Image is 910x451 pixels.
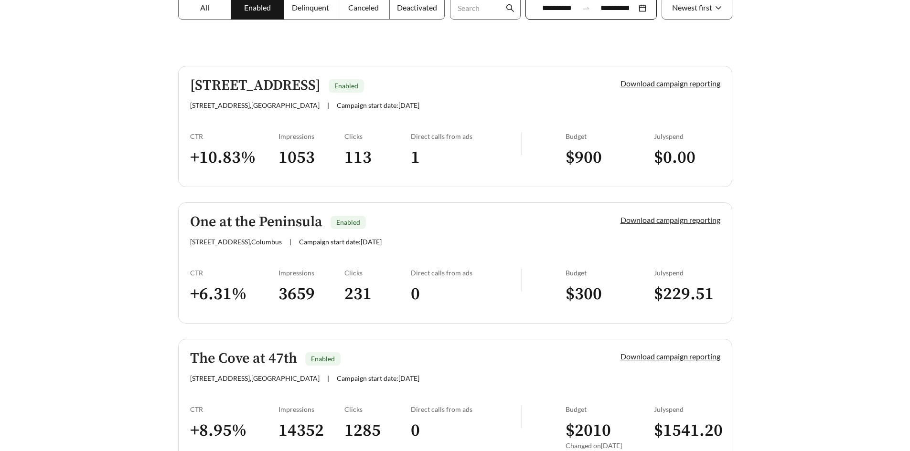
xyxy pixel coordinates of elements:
span: Enabled [336,218,360,226]
h3: $ 900 [566,147,654,168]
a: [STREET_ADDRESS]Enabled[STREET_ADDRESS],[GEOGRAPHIC_DATA]|Campaign start date:[DATE]Download camp... [178,66,732,187]
span: Deactivated [397,3,437,12]
a: Download campaign reporting [621,352,720,361]
h3: 1053 [278,147,345,168]
span: | [327,101,329,109]
img: line [521,132,522,155]
a: Download campaign reporting [621,215,720,224]
h3: 113 [344,147,411,168]
div: Clicks [344,269,411,277]
span: All [200,3,209,12]
h3: $ 0.00 [654,147,720,168]
div: July spend [654,405,720,413]
img: line [521,405,522,428]
div: Impressions [278,269,345,277]
div: Clicks [344,405,411,413]
div: Direct calls from ads [411,132,521,140]
h3: + 6.31 % [190,283,278,305]
h3: $ 300 [566,283,654,305]
span: Enabled [311,355,335,363]
div: Impressions [278,405,345,413]
h3: $ 229.51 [654,283,720,305]
h3: 0 [411,420,521,441]
span: Enabled [334,82,358,90]
div: Direct calls from ads [411,405,521,413]
div: CTR [190,132,278,140]
div: Budget [566,405,654,413]
span: Canceled [348,3,379,12]
div: July spend [654,269,720,277]
h3: + 10.83 % [190,147,278,168]
h3: 1285 [344,420,411,441]
div: Changed on [DATE] [566,441,654,450]
span: [STREET_ADDRESS] , [GEOGRAPHIC_DATA] [190,101,320,109]
div: CTR [190,269,278,277]
a: Download campaign reporting [621,79,720,88]
span: Delinquent [292,3,329,12]
div: Budget [566,132,654,140]
span: [STREET_ADDRESS] , [GEOGRAPHIC_DATA] [190,374,320,382]
span: to [582,4,590,12]
span: | [289,238,291,246]
span: Enabled [244,3,271,12]
h3: 1 [411,147,521,168]
h5: One at the Peninsula [190,214,322,230]
div: July spend [654,132,720,140]
a: One at the PeninsulaEnabled[STREET_ADDRESS],Columbus|Campaign start date:[DATE]Download campaign ... [178,202,732,324]
h3: 0 [411,283,521,305]
div: Clicks [344,132,411,140]
span: | [327,374,329,382]
h3: 231 [344,283,411,305]
span: Campaign start date: [DATE] [337,374,419,382]
span: Campaign start date: [DATE] [299,238,382,246]
div: Budget [566,269,654,277]
h3: $ 1541.20 [654,420,720,441]
div: CTR [190,405,278,413]
div: Impressions [278,132,345,140]
span: [STREET_ADDRESS] , Columbus [190,238,282,246]
span: Newest first [672,3,712,12]
h5: The Cove at 47th [190,351,297,367]
h3: + 8.95 % [190,420,278,441]
span: Campaign start date: [DATE] [337,101,419,109]
img: line [521,269,522,292]
span: swap-right [582,4,590,12]
h3: $ 2010 [566,420,654,441]
h5: [STREET_ADDRESS] [190,78,321,94]
div: Direct calls from ads [411,269,521,277]
span: search [506,4,514,12]
h3: 3659 [278,283,345,305]
h3: 14352 [278,420,345,441]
